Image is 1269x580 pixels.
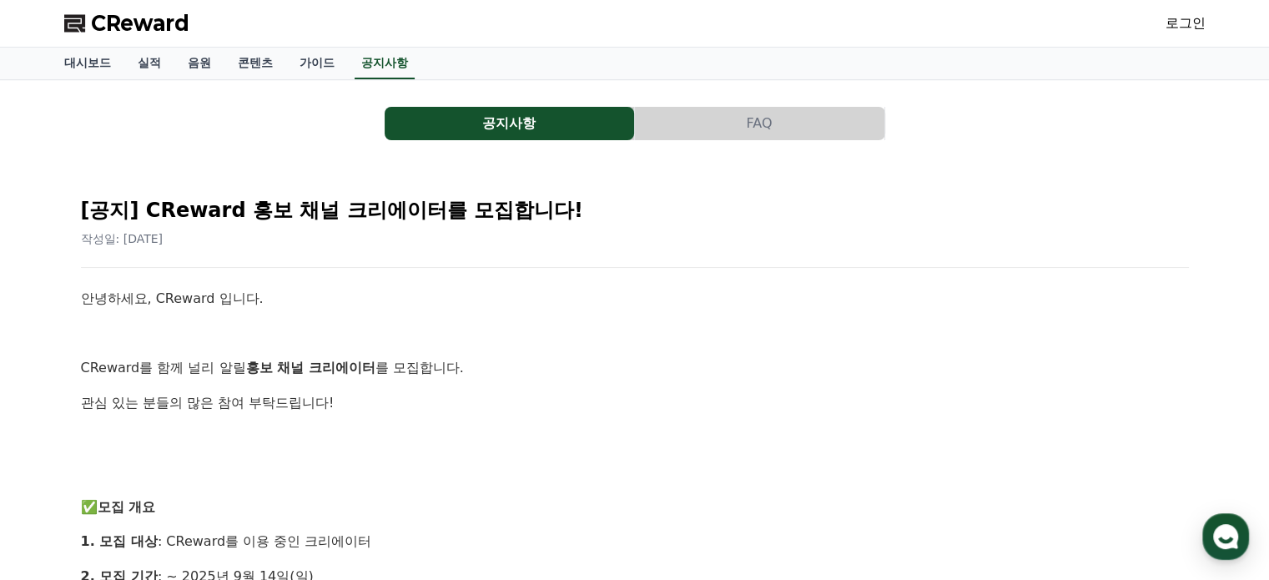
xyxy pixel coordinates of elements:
[385,107,635,140] a: 공지사항
[635,107,884,140] button: FAQ
[1166,13,1206,33] a: 로그인
[81,197,1189,224] h2: [공지] CReward 홍보 채널 크리에이터를 모집합니다!
[355,48,415,79] a: 공지사항
[81,392,1189,414] p: 관심 있는 분들의 많은 참여 부탁드립니다!
[385,107,634,140] button: 공지사항
[153,467,173,481] span: 대화
[258,467,278,480] span: 설정
[81,497,1189,518] p: ✅
[98,499,156,515] strong: 모집 개요
[215,441,320,483] a: 설정
[286,48,348,79] a: 가이드
[246,360,375,376] strong: 홍보 채널 크리에이터
[635,107,885,140] a: FAQ
[64,10,189,37] a: CReward
[81,357,1189,379] p: CReward를 함께 널리 알릴 를 모집합니다.
[91,10,189,37] span: CReward
[81,531,1189,552] p: : CReward를 이용 중인 크리에이터
[81,288,1189,310] p: 안녕하세요, CReward 입니다.
[5,441,110,483] a: 홈
[174,48,224,79] a: 음원
[81,533,158,549] strong: 1. 모집 대상
[81,232,164,245] span: 작성일: [DATE]
[51,48,124,79] a: 대시보드
[53,467,63,480] span: 홈
[124,48,174,79] a: 실적
[224,48,286,79] a: 콘텐츠
[110,441,215,483] a: 대화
